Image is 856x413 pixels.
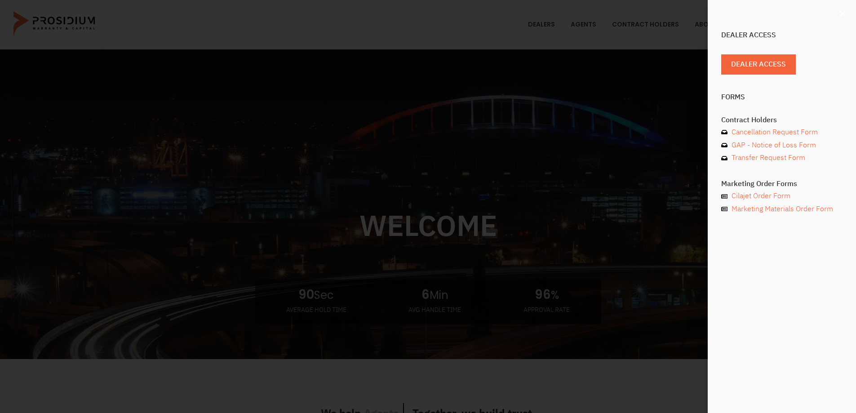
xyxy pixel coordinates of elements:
span: Cilajet Order Form [729,190,790,203]
a: Cilajet Order Form [721,190,843,203]
a: Transfer Request Form [721,151,843,164]
h4: Marketing Order Forms [721,180,843,187]
span: Transfer Request Form [729,151,805,164]
a: Dealer Access [721,54,796,75]
span: Cancellation Request Form [729,126,818,139]
h4: Contract Holders [721,116,843,124]
a: Cancellation Request Form [721,126,843,139]
a: GAP - Notice of Loss Form [721,139,843,152]
span: Marketing Materials Order Form [729,203,833,216]
span: GAP - Notice of Loss Form [729,139,816,152]
h4: Dealer Access [721,31,843,39]
a: Close [838,9,847,18]
a: Marketing Materials Order Form [721,203,843,216]
span: Dealer Access [731,58,786,71]
h4: Forms [721,93,843,101]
